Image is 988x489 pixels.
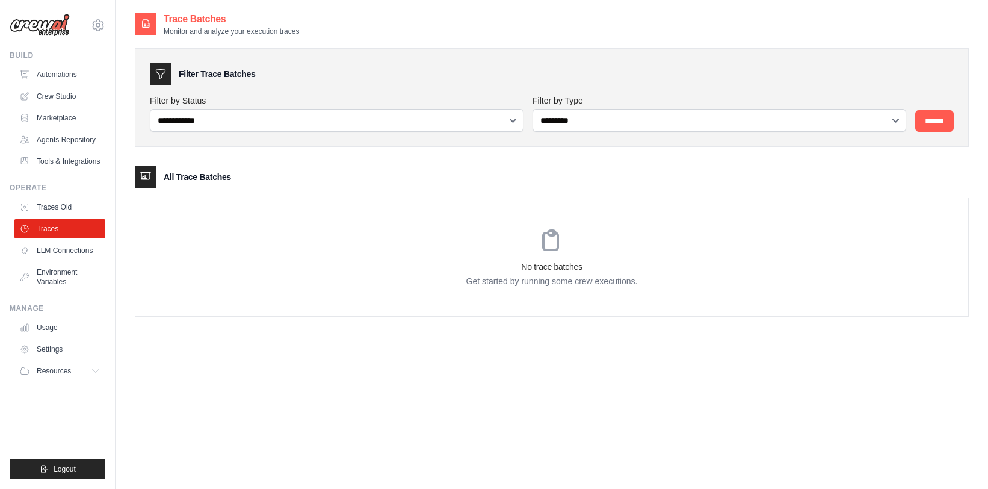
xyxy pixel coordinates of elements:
[14,130,105,149] a: Agents Repository
[14,219,105,238] a: Traces
[10,51,105,60] div: Build
[533,95,906,107] label: Filter by Type
[14,340,105,359] a: Settings
[150,95,523,107] label: Filter by Status
[14,152,105,171] a: Tools & Integrations
[14,108,105,128] a: Marketplace
[37,366,71,376] span: Resources
[14,65,105,84] a: Automations
[10,459,105,479] button: Logout
[10,304,105,313] div: Manage
[179,68,255,80] h3: Filter Trace Batches
[14,87,105,106] a: Crew Studio
[14,241,105,260] a: LLM Connections
[164,171,231,183] h3: All Trace Batches
[164,12,299,26] h2: Trace Batches
[10,14,70,37] img: Logo
[14,263,105,291] a: Environment Variables
[164,26,299,36] p: Monitor and analyze your execution traces
[54,464,76,474] span: Logout
[14,361,105,381] button: Resources
[135,261,968,273] h3: No trace batches
[14,318,105,337] a: Usage
[10,183,105,193] div: Operate
[14,198,105,217] a: Traces Old
[135,275,968,287] p: Get started by running some crew executions.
